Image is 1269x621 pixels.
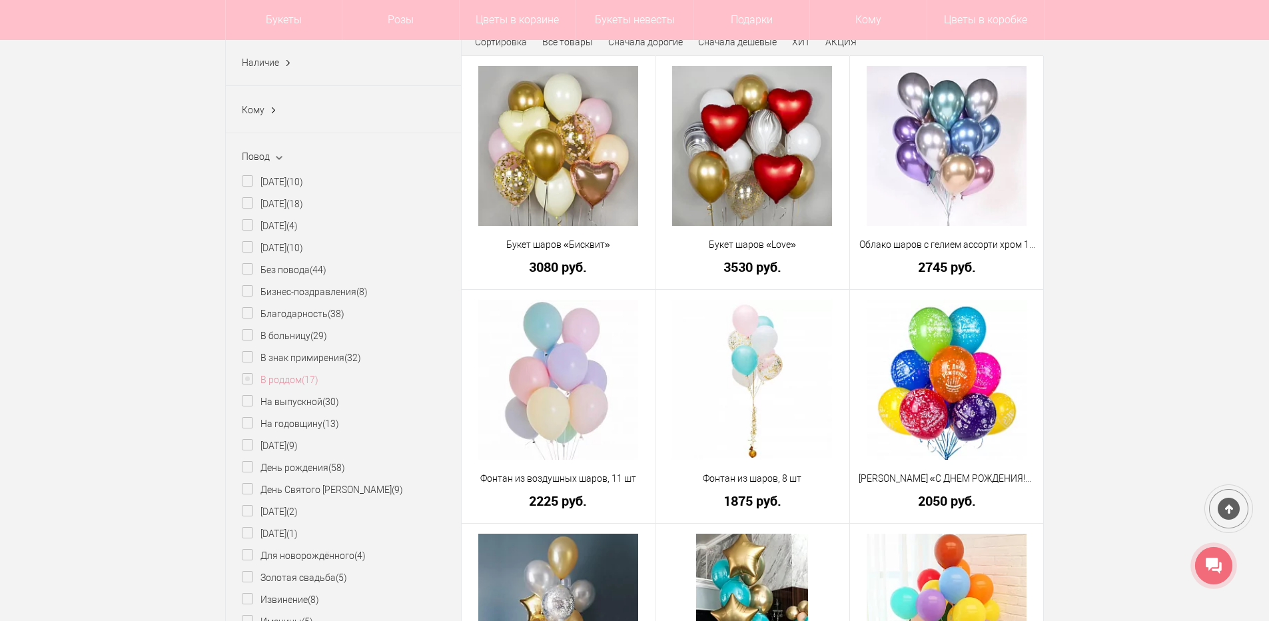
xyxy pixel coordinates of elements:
[242,549,366,563] label: Для новорождённого
[322,396,339,407] ins: (30)
[308,594,319,605] ins: (8)
[242,263,326,277] label: Без повода
[286,528,298,539] ins: (1)
[322,418,339,429] ins: (13)
[242,219,298,233] label: [DATE]
[242,417,339,431] label: На годовщину
[242,505,298,519] label: [DATE]
[470,494,647,508] a: 2225 руб.
[392,484,403,495] ins: (9)
[242,461,345,475] label: День рождения
[286,440,298,451] ins: (9)
[867,66,1027,226] img: Облако шаров с гелием ассорти хром 15 шт
[859,260,1035,274] a: 2745 руб.
[242,151,270,162] span: Повод
[286,506,298,517] ins: (2)
[242,593,319,607] label: Извинение
[242,307,344,321] label: Благодарность
[242,285,368,299] label: Бизнес-поздравления
[356,287,368,297] ins: (8)
[310,265,326,275] ins: (44)
[328,309,344,319] ins: (38)
[608,37,683,47] a: Сначала дорогие
[478,66,638,226] img: Букет шаров «Бисквит»
[478,300,638,460] img: Фонтан из воздушных шаров, 11 шт
[672,300,832,460] img: Фонтан из шаров, 8 шт
[328,462,345,473] ins: (58)
[470,472,647,486] a: Фонтан из воздушных шаров, 11 шт
[698,37,777,47] a: Сначала дешевые
[242,175,303,189] label: [DATE]
[859,238,1035,252] a: Облако шаров с гелием ассорти хром 15 шт
[344,352,361,363] ins: (32)
[792,37,810,47] a: ХИТ
[242,57,279,68] span: Наличие
[664,494,841,508] a: 1875 руб.
[859,494,1035,508] a: 2050 руб.
[664,238,841,252] a: Букет шаров «Love»
[470,238,647,252] a: Букет шаров «Бисквит»
[336,572,347,583] ins: (5)
[354,550,366,561] ins: (4)
[242,571,347,585] label: Золотая свадьба
[672,66,832,226] img: Букет шаров «Love»
[542,37,593,47] a: Все товары
[475,37,527,47] span: Сортировка
[867,300,1027,460] img: НАБОР ШАРОВ «С ДНЕМ РОЖДЕНИЯ!» - 10шт
[664,260,841,274] a: 3530 руб.
[242,483,403,497] label: День Святого [PERSON_NAME]
[664,472,841,486] a: Фонтан из шаров, 8 шт
[242,105,264,115] span: Кому
[286,221,298,231] ins: (4)
[242,395,339,409] label: На выпускной
[310,330,327,341] ins: (29)
[242,241,303,255] label: [DATE]
[242,351,361,365] label: В знак примирения
[242,373,318,387] label: В роддом
[286,177,303,187] ins: (10)
[242,329,327,343] label: В больницу
[470,260,647,274] a: 3080 руб.
[825,37,857,47] a: АКЦИЯ
[286,199,303,209] ins: (18)
[242,197,303,211] label: [DATE]
[242,527,298,541] label: [DATE]
[859,472,1035,486] a: [PERSON_NAME] «С ДНЕМ РОЖДЕНИЯ!» - 10шт
[302,374,318,385] ins: (17)
[286,243,303,253] ins: (10)
[242,439,298,453] label: [DATE]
